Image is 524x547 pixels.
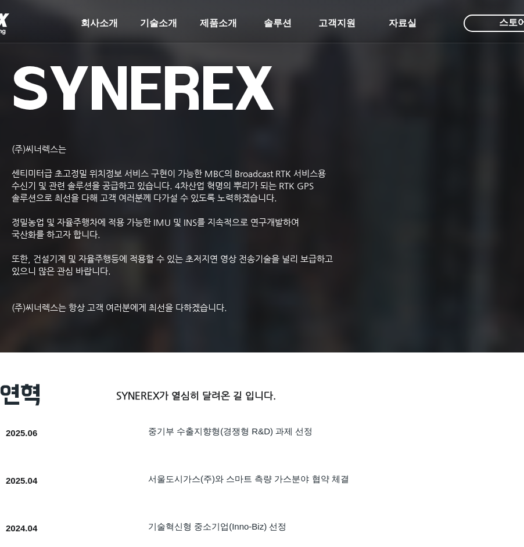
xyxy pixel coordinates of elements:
[308,12,366,35] a: 고객지원
[140,17,177,30] span: 기술소개
[12,193,277,203] span: 솔루션으로 최선을 다해 고객 여러분께 다가설 수 있도록 노력하겠습니다.
[12,229,101,239] span: 국산화를 하고자 합니다.
[200,17,237,30] span: 제품소개
[189,12,247,35] a: 제품소개
[264,17,292,30] span: 솔루션
[6,428,37,438] span: 2025.06
[81,17,118,30] span: 회사소개
[12,168,326,178] span: 센티미터급 초고정밀 위치정보 서비스 구현이 가능한 MBC의 Broadcast RTK 서비스용
[148,474,349,484] span: 서울도시가스(주)와 스마트 측량 가스분야 협약 체결
[12,303,227,312] span: (주)씨너렉스는 항상 고객 여러분에게 최선을 다하겠습니다.
[389,17,417,30] span: 자료실
[318,17,356,30] span: 고객지원
[12,181,314,190] span: 수신기 및 관련 솔루션을 공급하고 있습니다. 4차산업 혁명의 뿌리가 되는 RTK GPS
[6,523,37,533] span: 2024.04
[148,426,313,436] span: ​중기부 수출지향형(경쟁형 R&D) 과제 선정
[148,521,286,531] span: ​기술혁신형 중소기업(Inno-Biz) 선정
[249,12,307,35] a: 솔루션
[12,217,299,227] span: 정밀농업 및 자율주행차에 적용 가능한 IMU 및 INS를 지속적으로 연구개발하여
[130,12,188,35] a: 기술소개
[116,390,276,401] span: SYNEREX가 열심히 달려온 길 입니다.
[70,12,128,35] a: 회사소개
[309,181,524,547] iframe: Wix Chat
[6,476,37,485] span: 2025.04
[12,254,333,276] span: ​또한, 건설기계 및 자율주행등에 적용할 수 있는 초저지연 영상 전송기술을 널리 보급하고 있으니 많은 관심 바랍니다.
[374,12,432,35] a: 자료실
